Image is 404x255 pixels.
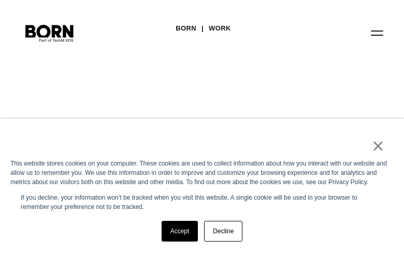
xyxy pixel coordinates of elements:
[21,114,383,156] div: Case Studies
[204,221,242,242] a: Decline
[162,221,198,242] a: Accept
[209,21,231,36] a: Work
[21,193,383,212] p: If you decline, your information won’t be tracked when you visit this website. A single cookie wi...
[372,133,384,159] a: ×
[365,22,389,43] button: Open
[176,21,196,36] a: BORN
[10,159,394,187] div: This website stores cookies on your computer. These cookies are used to collect information about...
